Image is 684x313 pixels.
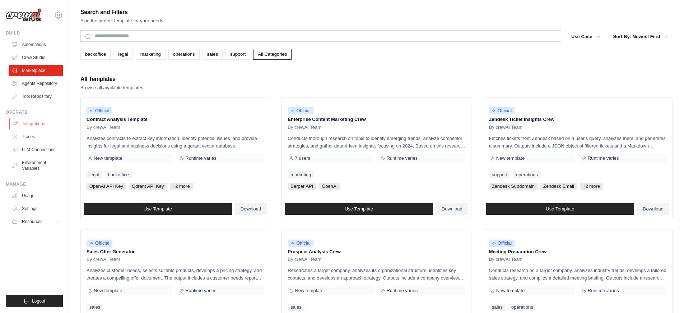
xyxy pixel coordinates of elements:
span: Runtime varies [588,155,619,161]
a: Agents Repository [9,78,63,89]
a: support [225,49,250,60]
a: sales [203,49,223,60]
span: New template [496,155,525,161]
div: Build [6,30,63,36]
span: Runtime varies [588,288,619,294]
span: New template [295,288,323,294]
p: Find the perfect template for your needs [80,17,163,24]
button: Sort By: Newest First [609,30,673,43]
a: Crew Studio [9,52,63,63]
p: Zendesk Ticket Insights Crew [489,116,666,123]
a: sales [288,304,304,311]
div: Operate [6,109,63,115]
button: Resources [9,216,63,227]
p: Sales Offer Generator [87,248,264,255]
a: Use Template [84,203,232,215]
span: OpenAI [319,183,340,190]
span: By crewAI Team [288,124,321,130]
a: Integrations [9,118,64,130]
span: New template [94,155,122,161]
p: Prospect Analysis Crew [288,248,465,255]
a: Automations [9,39,63,50]
a: Use Template [486,203,634,215]
p: Conducts thorough research on topic to identify emerging trends, analyze competitor strategies, a... [288,135,465,150]
span: By crewAI Team [87,124,120,130]
span: Use Template [144,206,172,212]
p: Browse all available templates [80,84,143,91]
p: Analyzes contracts to extract key information, identify potential issues, and provide insights fo... [87,135,264,150]
span: Official [288,107,313,114]
h2: Search and Filters [80,7,163,17]
div: Manage [6,181,63,187]
a: Usage [9,190,63,201]
span: Resources [22,219,42,224]
p: Analyzes customer needs, selects suitable products, develops a pricing strategy, and creates a co... [87,267,264,282]
h2: All Templates [80,74,143,84]
a: Settings [9,203,63,214]
p: Contract Analysis Template [87,116,264,123]
a: Marketplace [9,65,63,76]
a: Traces [9,131,63,142]
span: By crewAI Team [288,257,321,262]
span: Qdrant API Key [129,183,167,190]
span: Official [288,240,313,247]
span: Download [241,206,261,212]
a: backoffice [105,171,131,178]
span: New template [496,288,525,294]
span: Runtime varies [386,288,418,294]
span: Use Template [345,206,373,212]
span: +2 more [580,183,603,190]
a: Download [637,203,669,215]
span: Logout [32,298,45,304]
a: legal [87,171,102,178]
span: Download [442,206,462,212]
span: OpenAI API Key [87,183,126,190]
p: Researches a target company, analyzes its organizational structure, identifies key contacts, and ... [288,267,465,282]
span: Official [489,240,515,247]
span: Official [489,107,515,114]
span: Serper API [288,183,316,190]
p: Meeting Preparation Crew [489,248,666,255]
a: support [489,171,510,178]
button: Use Case [567,30,605,43]
a: backoffice [80,49,111,60]
span: By crewAI Team [87,257,120,262]
a: Tool Repository [9,91,63,102]
a: Use Template [285,203,433,215]
span: Runtime varies [185,288,217,294]
span: By crewAI Team [489,257,523,262]
a: marketing [288,171,314,178]
a: operations [168,49,200,60]
a: All Categories [253,49,292,60]
span: Download [643,206,664,212]
p: Fetches tickets from Zendesk based on a user's query, analyzes them, and generates a summary. Out... [489,135,666,150]
a: Download [235,203,267,215]
a: sales [489,304,506,311]
a: sales [87,304,103,311]
span: Zendesk Email [540,183,577,190]
img: Logo [6,8,42,22]
a: marketing [136,49,166,60]
span: By crewAI Team [489,124,523,130]
span: +2 more [170,183,193,190]
a: operations [508,304,536,311]
a: operations [513,171,541,178]
a: Environment Variables [9,157,63,174]
span: Zendesk Subdomain [489,183,538,190]
span: Official [87,240,112,247]
span: Official [87,107,112,114]
span: New template [94,288,122,294]
span: Runtime varies [185,155,217,161]
p: Conducts research on a target company, analyzes industry trends, develops a tailored sales strate... [489,267,666,282]
a: legal [113,49,132,60]
p: Enterprise Content Marketing Crew [288,116,465,123]
a: Download [436,203,468,215]
a: LLM Connections [9,144,63,155]
span: 7 users [295,155,310,161]
button: Logout [6,295,63,307]
span: Runtime varies [386,155,418,161]
span: Use Template [546,206,574,212]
